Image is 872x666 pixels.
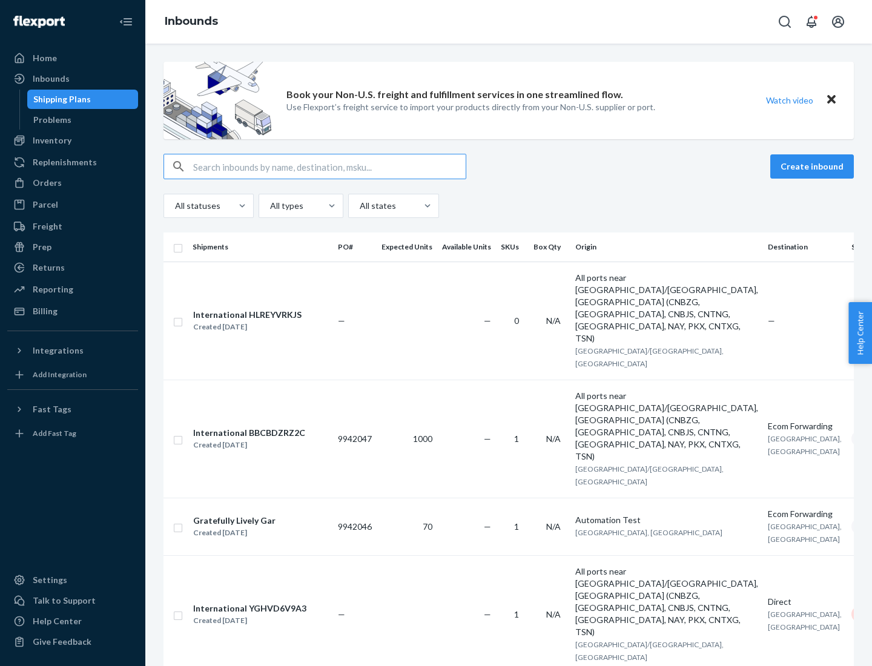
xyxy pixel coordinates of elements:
[7,612,138,631] a: Help Center
[484,315,491,326] span: —
[7,217,138,236] a: Freight
[570,232,763,262] th: Origin
[7,365,138,384] a: Add Integration
[33,241,51,253] div: Prep
[484,521,491,532] span: —
[269,200,270,212] input: All types
[33,177,62,189] div: Orders
[514,434,519,444] span: 1
[514,609,519,619] span: 1
[768,434,842,456] span: [GEOGRAPHIC_DATA], [GEOGRAPHIC_DATA]
[514,315,519,326] span: 0
[575,514,758,526] div: Automation Test
[33,403,71,415] div: Fast Tags
[193,439,305,451] div: Created [DATE]
[358,200,360,212] input: All states
[338,609,345,619] span: —
[193,602,306,615] div: International YGHVD6V9A3
[193,309,302,321] div: International HLREYVRKJS
[546,434,561,444] span: N/A
[33,283,73,295] div: Reporting
[377,232,437,262] th: Expected Units
[7,341,138,360] button: Integrations
[33,636,91,648] div: Give Feedback
[193,321,302,333] div: Created [DATE]
[33,345,84,357] div: Integrations
[338,315,345,326] span: —
[193,515,276,527] div: Gratefully Lively Gar
[7,632,138,651] button: Give Feedback
[575,272,758,345] div: All ports near [GEOGRAPHIC_DATA]/[GEOGRAPHIC_DATA], [GEOGRAPHIC_DATA] (CNBZG, [GEOGRAPHIC_DATA], ...
[768,315,775,326] span: —
[496,232,529,262] th: SKUs
[514,521,519,532] span: 1
[7,173,138,193] a: Orders
[546,315,561,326] span: N/A
[188,232,333,262] th: Shipments
[33,262,65,274] div: Returns
[826,10,850,34] button: Open account menu
[27,110,139,130] a: Problems
[33,114,71,126] div: Problems
[575,640,724,662] span: [GEOGRAPHIC_DATA]/[GEOGRAPHIC_DATA], [GEOGRAPHIC_DATA]
[33,574,67,586] div: Settings
[7,131,138,150] a: Inventory
[768,420,842,432] div: Ecom Forwarding
[193,154,466,179] input: Search inbounds by name, destination, msku...
[773,10,797,34] button: Open Search Box
[333,498,377,555] td: 9942046
[768,522,842,544] span: [GEOGRAPHIC_DATA], [GEOGRAPHIC_DATA]
[13,16,65,28] img: Flexport logo
[33,615,82,627] div: Help Center
[27,90,139,109] a: Shipping Plans
[7,591,138,610] a: Talk to Support
[165,15,218,28] a: Inbounds
[33,428,76,438] div: Add Fast Tag
[33,199,58,211] div: Parcel
[7,570,138,590] a: Settings
[768,596,842,608] div: Direct
[33,595,96,607] div: Talk to Support
[7,280,138,299] a: Reporting
[33,93,91,105] div: Shipping Plans
[33,52,57,64] div: Home
[768,610,842,631] span: [GEOGRAPHIC_DATA], [GEOGRAPHIC_DATA]
[768,508,842,520] div: Ecom Forwarding
[286,88,623,102] p: Book your Non-U.S. freight and fulfillment services in one streamlined flow.
[7,69,138,88] a: Inbounds
[758,91,821,109] button: Watch video
[7,424,138,443] a: Add Fast Tag
[7,302,138,321] a: Billing
[824,91,839,109] button: Close
[484,434,491,444] span: —
[193,615,306,627] div: Created [DATE]
[546,609,561,619] span: N/A
[33,369,87,380] div: Add Integration
[575,464,724,486] span: [GEOGRAPHIC_DATA]/[GEOGRAPHIC_DATA], [GEOGRAPHIC_DATA]
[333,232,377,262] th: PO#
[848,302,872,364] button: Help Center
[799,10,824,34] button: Open notifications
[529,232,570,262] th: Box Qty
[7,153,138,172] a: Replenishments
[763,232,847,262] th: Destination
[413,434,432,444] span: 1000
[193,427,305,439] div: International BBCBDZRZ2C
[7,195,138,214] a: Parcel
[193,527,276,539] div: Created [DATE]
[437,232,496,262] th: Available Units
[333,380,377,498] td: 9942047
[286,101,655,113] p: Use Flexport’s freight service to import your products directly from your Non-U.S. supplier or port.
[174,200,175,212] input: All statuses
[7,48,138,68] a: Home
[155,4,228,39] ol: breadcrumbs
[7,400,138,419] button: Fast Tags
[114,10,138,34] button: Close Navigation
[7,237,138,257] a: Prep
[33,73,70,85] div: Inbounds
[33,134,71,147] div: Inventory
[575,346,724,368] span: [GEOGRAPHIC_DATA]/[GEOGRAPHIC_DATA], [GEOGRAPHIC_DATA]
[575,565,758,638] div: All ports near [GEOGRAPHIC_DATA]/[GEOGRAPHIC_DATA], [GEOGRAPHIC_DATA] (CNBZG, [GEOGRAPHIC_DATA], ...
[484,609,491,619] span: —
